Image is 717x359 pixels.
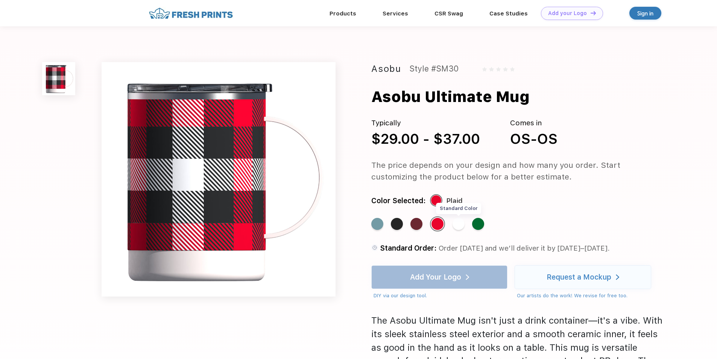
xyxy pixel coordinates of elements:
div: Style #SM30 [409,62,459,76]
div: Typically [371,118,480,129]
div: Color Selected: [371,195,426,207]
div: Asobu [371,62,401,76]
img: DT [591,11,596,15]
div: Plaid [446,195,463,207]
a: Sign in [629,7,661,20]
div: Black [391,218,403,230]
div: OS-OS [510,129,557,150]
div: Plaid [431,218,444,230]
img: gray_star.svg [489,67,494,71]
div: Sign in [637,9,653,18]
div: Request a Mockup [547,274,611,281]
a: Products [330,10,356,17]
div: Comes in [510,118,557,129]
img: gray_star.svg [496,67,501,71]
div: Maroon [410,218,422,230]
div: Sweater [472,218,484,230]
img: gray_star.svg [482,67,487,71]
div: DIY via our design tool. [374,292,507,300]
img: func=resize&h=640 [102,62,336,296]
img: standard order [371,244,378,251]
div: Add your Logo [548,10,587,17]
div: The price depends on your design and how many you order. Start customizing the product below for ... [371,159,665,183]
div: White [453,218,465,230]
div: Slate Blue [371,218,383,230]
img: func=resize&h=100 [42,62,75,95]
img: fo%20logo%202.webp [147,7,235,20]
img: white arrow [616,274,619,280]
img: gray_star.svg [503,67,507,71]
span: Standard Order: [380,244,437,253]
div: $29.00 - $37.00 [371,129,480,150]
img: gray_star.svg [510,67,515,71]
div: Asobu Ultimate Mug [371,86,530,108]
span: Order [DATE] and we’ll deliver it by [DATE]–[DATE]. [439,244,610,253]
div: Our artists do the work! We revise for free too. [517,292,651,300]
